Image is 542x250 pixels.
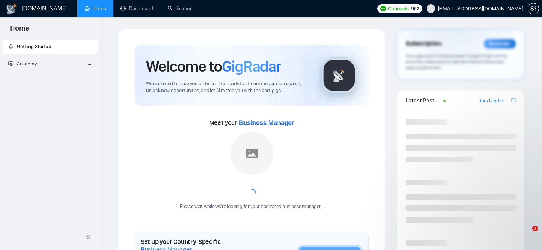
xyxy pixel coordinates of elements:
[406,38,441,50] span: Subscription
[4,23,35,38] span: Home
[511,97,516,104] a: export
[6,3,17,15] img: logo
[247,189,256,198] span: loading
[406,53,507,70] span: Your subscription will be renewed. To keep things running smoothly, make sure your payment method...
[239,119,294,126] span: Business Manager
[8,44,13,49] span: rocket
[388,5,410,13] span: Connects:
[321,57,357,93] img: gigradar-logo.png
[8,61,13,66] span: fund-projection-screen
[380,6,386,11] img: upwork-logo.png
[230,132,273,175] img: placeholder.png
[146,80,310,94] span: We're excited to have you on board. Get ready to streamline your job search, unlock new opportuni...
[17,61,37,67] span: Academy
[176,203,328,210] div: Please wait while we're looking for your dedicated business manager...
[146,57,281,76] h1: Welcome to
[528,6,539,11] a: setting
[511,97,516,103] span: export
[518,226,535,243] iframe: Intercom live chat
[411,5,419,13] span: 962
[168,5,194,11] a: searchScanner
[8,61,37,67] span: Academy
[484,39,516,48] div: Reminder
[17,43,51,50] span: Getting Started
[428,6,433,11] span: user
[86,233,93,240] span: double-left
[209,119,294,127] span: Meet your
[120,5,153,11] a: dashboardDashboard
[479,97,510,105] a: Join GigRadar Slack Community
[3,74,98,79] li: Academy Homepage
[3,40,98,54] li: Getting Started
[532,226,538,231] span: 7
[406,96,441,105] span: Latest Posts from the GigRadar Community
[85,5,106,11] a: homeHome
[222,57,281,76] span: GigRadar
[528,3,539,14] button: setting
